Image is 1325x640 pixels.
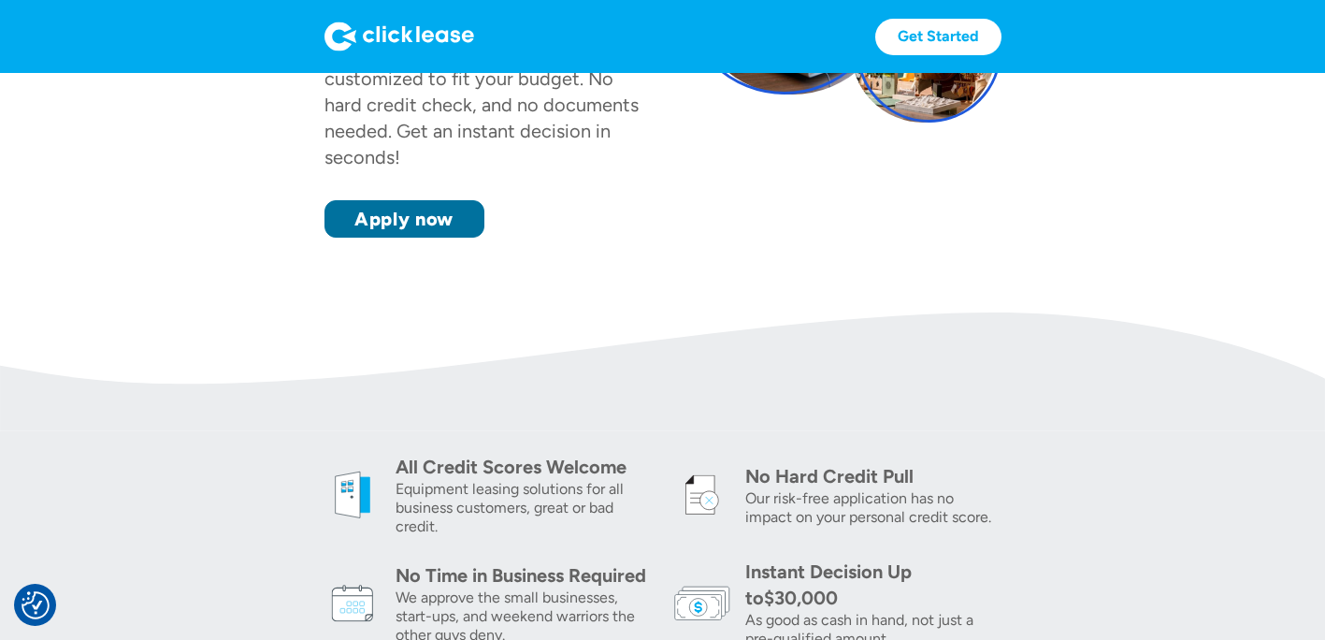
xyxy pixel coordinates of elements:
div: All Credit Scores Welcome [396,454,652,480]
div: $30,000 [764,587,838,609]
div: Equipment leasing solutions for all business customers, great or bad credit. [396,480,652,536]
div: No Time in Business Required [396,562,652,589]
img: money icon [674,575,730,632]
img: calendar icon [324,575,381,632]
img: welcome icon [324,467,381,523]
img: Revisit consent button [22,591,50,619]
button: Consent Preferences [22,591,50,619]
div: Our risk-free application has no impact on your personal credit score. [745,489,1001,527]
a: Get Started [875,19,1001,55]
div: Instant Decision Up to [745,560,912,609]
img: Logo [324,22,474,51]
img: credit icon [674,467,730,523]
a: Apply now [324,200,484,238]
div: No Hard Credit Pull [745,463,1001,489]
